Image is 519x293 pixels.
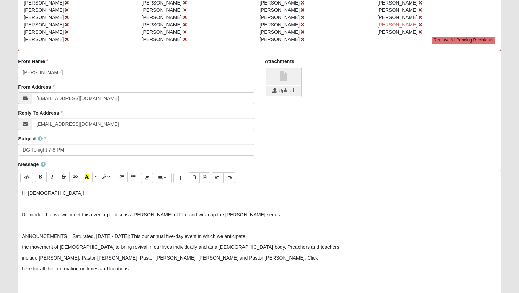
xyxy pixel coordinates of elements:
[81,172,93,182] button: Recent Color
[259,22,300,28] span: [PERSON_NAME]
[377,22,417,28] span: [PERSON_NAME]
[24,29,64,35] span: [PERSON_NAME]
[377,7,417,13] span: [PERSON_NAME]
[22,265,497,272] p: here for all the information on times and locations.
[18,135,46,142] label: Subject
[259,7,300,13] span: [PERSON_NAME]
[141,173,153,183] button: Remove Font Style (⌘+\)
[127,172,139,182] button: Unordered list (⌘+⇧+NUM7)
[99,172,116,182] button: Style
[155,173,172,183] button: Paragraph
[22,244,497,251] p: the movement of [DEMOGRAPHIC_DATA] to bring revival in our lives individually and as a [DEMOGRAPH...
[24,7,64,13] span: [PERSON_NAME]
[18,84,54,91] label: From Address
[20,173,33,183] button: Code Editor
[377,15,417,20] span: [PERSON_NAME]
[22,211,497,218] p: Reminder that we will meet this evening to discuss [PERSON_NAME] of Fire and wrap up the [PERSON_...
[22,190,497,197] p: Hi [DEMOGRAPHIC_DATA]!
[142,7,182,13] span: [PERSON_NAME]
[24,22,64,28] span: [PERSON_NAME]
[212,172,224,183] button: Undo (⌘+Z)
[189,172,200,183] button: Paste Text
[58,172,70,182] button: Strikethrough (⌘+⇧+S)
[265,58,294,65] label: Attachments
[46,172,58,182] button: Italic (⌘+I)
[24,37,64,42] span: [PERSON_NAME]
[199,172,210,183] button: Paste from Word
[22,233,497,240] p: ANNOUNCEMENTS – Saturated, [DATE]-[DATE]: This our annual five-day event in which we anticipate
[142,22,182,28] span: [PERSON_NAME]
[223,172,235,183] button: Redo (⌘+⇧+Z)
[22,254,497,262] p: include [PERSON_NAME], Pastor [PERSON_NAME], Pastor [PERSON_NAME], [PERSON_NAME] and Pastor [PERS...
[24,15,64,20] span: [PERSON_NAME]
[35,172,47,182] button: Bold (⌘+B)
[92,172,99,182] button: More Color
[432,37,495,44] a: Remove All Pending Recipients
[377,29,417,35] span: [PERSON_NAME]
[142,37,182,42] span: [PERSON_NAME]
[259,15,300,20] span: [PERSON_NAME]
[142,29,182,35] span: [PERSON_NAME]
[259,37,300,42] span: [PERSON_NAME]
[18,161,46,168] label: Message
[69,172,81,182] button: Link (⌘+K)
[116,172,128,182] button: Ordered list (⌘+⇧+NUM8)
[18,109,62,116] label: Reply To Address
[259,29,300,35] span: [PERSON_NAME]
[173,173,185,183] button: Merge Field
[142,15,182,20] span: [PERSON_NAME]
[18,58,48,65] label: From Name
